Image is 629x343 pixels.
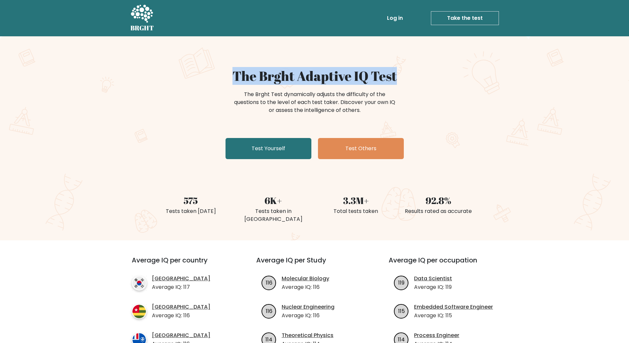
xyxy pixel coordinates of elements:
[152,331,210,339] a: [GEOGRAPHIC_DATA]
[414,303,493,311] a: Embedded Software Engineer
[236,193,311,207] div: 6K+
[154,193,228,207] div: 575
[154,68,476,84] h1: The Brght Adaptive IQ Test
[384,12,405,25] a: Log in
[414,275,452,283] a: Data Scientist
[256,256,373,272] h3: Average IQ per Study
[282,283,329,291] p: Average IQ: 116
[132,256,232,272] h3: Average IQ per country
[414,312,493,320] p: Average IQ: 115
[398,307,405,315] text: 115
[319,193,393,207] div: 3.3M+
[154,207,228,215] div: Tests taken [DATE]
[132,276,147,291] img: country
[265,335,272,343] text: 114
[398,279,404,286] text: 119
[266,279,272,286] text: 116
[282,275,329,283] a: Molecular Biology
[318,138,404,159] a: Test Others
[398,335,405,343] text: 114
[132,304,147,319] img: country
[226,138,311,159] a: Test Yourself
[152,312,210,320] p: Average IQ: 116
[232,90,397,114] div: The Brght Test dynamically adjusts the difficulty of the questions to the level of each test take...
[414,283,452,291] p: Average IQ: 119
[266,307,272,315] text: 116
[431,11,499,25] a: Take the test
[282,303,334,311] a: Nuclear Engineering
[389,256,505,272] h3: Average IQ per occupation
[414,331,459,339] a: Process Engineer
[401,207,476,215] div: Results rated as accurate
[282,312,334,320] p: Average IQ: 116
[152,275,210,283] a: [GEOGRAPHIC_DATA]
[130,3,154,34] a: BRGHT
[401,193,476,207] div: 92.8%
[152,283,210,291] p: Average IQ: 117
[152,303,210,311] a: [GEOGRAPHIC_DATA]
[236,207,311,223] div: Tests taken in [GEOGRAPHIC_DATA]
[282,331,333,339] a: Theoretical Physics
[130,24,154,32] h5: BRGHT
[319,207,393,215] div: Total tests taken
